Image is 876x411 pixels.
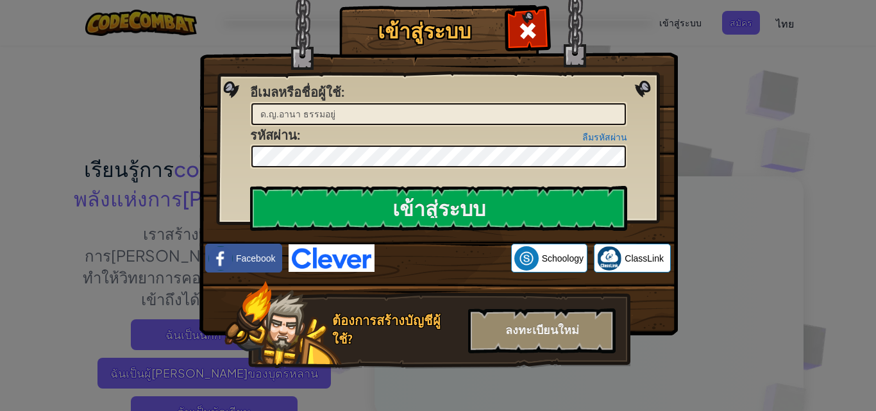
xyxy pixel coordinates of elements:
img: classlink-logo-small.png [597,246,621,271]
a: ลืมรหัสผ่าน [582,132,627,142]
label: : [250,83,344,102]
div: ต้องการสร้างบัญชีผู้ใช้? [332,312,460,348]
span: อีเมลหรือชื่อผู้ใช้ [250,83,341,101]
h1: เข้าสู่ระบบ [342,20,506,42]
span: รหัสผ่าน [250,126,297,144]
iframe: ปุ่มลงชื่อเข้าใช้ด้วย Google [375,244,511,273]
span: Schoology [542,252,584,265]
div: ลงทะเบียนใหม่ [468,308,616,353]
img: schoology.png [514,246,539,271]
span: ClassLink [625,252,664,265]
img: facebook_small.png [208,246,233,271]
input: เข้าสู่ระบบ [250,186,627,231]
span: Facebook [236,252,275,265]
label: : [250,126,300,145]
img: clever-logo-blue.png [289,244,375,272]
